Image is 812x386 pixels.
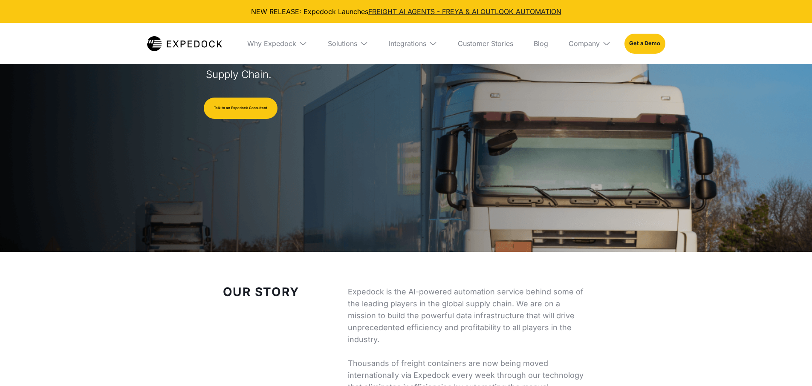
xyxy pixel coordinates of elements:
[451,23,520,64] a: Customer Stories
[624,34,665,53] a: Get a Demo
[328,39,357,48] div: Solutions
[204,98,277,119] a: Talk to an Expedock Consultant
[206,44,494,85] h1: We're Building a Powerful Data Infrastructure For the Global Supply Chain.
[7,7,805,16] div: NEW RELEASE: Expedock Launches
[368,7,561,16] a: FREIGHT AI AGENTS - FREYA & AI OUTLOOK AUTOMATION
[247,39,296,48] div: Why Expedock
[569,39,600,48] div: Company
[527,23,555,64] a: Blog
[223,285,299,299] strong: Our Story
[389,39,426,48] div: Integrations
